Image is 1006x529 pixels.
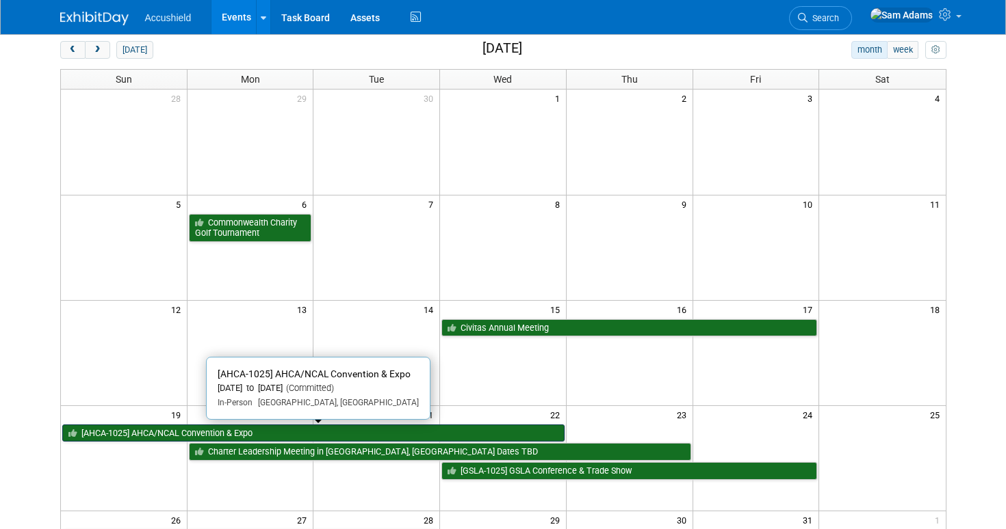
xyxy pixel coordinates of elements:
span: Thu [621,74,638,85]
span: Accushield [145,12,192,23]
span: Mon [241,74,260,85]
span: 16 [675,301,693,318]
button: next [85,41,110,59]
span: [GEOGRAPHIC_DATA], [GEOGRAPHIC_DATA] [253,398,419,407]
span: 19 [170,406,187,423]
button: prev [60,41,86,59]
span: Search [808,13,839,23]
span: Wed [493,74,512,85]
span: Sat [875,74,890,85]
span: 7 [427,195,439,213]
span: 29 [296,90,313,107]
span: 12 [170,301,187,318]
span: 22 [549,406,566,423]
i: Personalize Calendar [931,46,940,55]
span: 21 [422,406,439,423]
span: 30 [422,90,439,107]
span: 28 [170,90,187,107]
span: 28 [422,511,439,528]
span: 31 [801,511,818,528]
span: 10 [801,195,818,213]
span: 13 [296,301,313,318]
h2: [DATE] [482,41,522,56]
span: 4 [933,90,946,107]
span: 11 [929,195,946,213]
button: myCustomButton [925,41,946,59]
a: Charter Leadership Meeting in [GEOGRAPHIC_DATA], [GEOGRAPHIC_DATA] Dates TBD [189,443,691,461]
span: 2 [680,90,693,107]
span: 9 [680,195,693,213]
span: Tue [369,74,384,85]
span: 1 [554,90,566,107]
span: (Committed) [283,383,334,393]
span: 15 [549,301,566,318]
span: 14 [422,301,439,318]
span: [AHCA-1025] AHCA/NCAL Convention & Expo [218,368,411,379]
span: 26 [170,511,187,528]
span: 24 [801,406,818,423]
span: 27 [296,511,313,528]
button: [DATE] [116,41,153,59]
span: 29 [549,511,566,528]
span: 1 [933,511,946,528]
div: [DATE] to [DATE] [218,383,419,394]
span: 30 [675,511,693,528]
span: 8 [554,195,566,213]
span: 5 [175,195,187,213]
button: week [887,41,918,59]
a: Civitas Annual Meeting [441,319,817,337]
span: 25 [929,406,946,423]
a: [GSLA-1025] GSLA Conference & Trade Show [441,462,817,480]
img: Sam Adams [870,8,933,23]
span: 17 [801,301,818,318]
a: Commonwealth Charity Golf Tournament [189,214,312,242]
span: 6 [300,195,313,213]
span: 18 [929,301,946,318]
span: 3 [806,90,818,107]
span: 23 [675,406,693,423]
a: Search [789,6,852,30]
a: [AHCA-1025] AHCA/NCAL Convention & Expo [62,424,565,442]
img: ExhibitDay [60,12,129,25]
span: Fri [750,74,761,85]
span: Sun [116,74,132,85]
span: In-Person [218,398,253,407]
button: month [851,41,888,59]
